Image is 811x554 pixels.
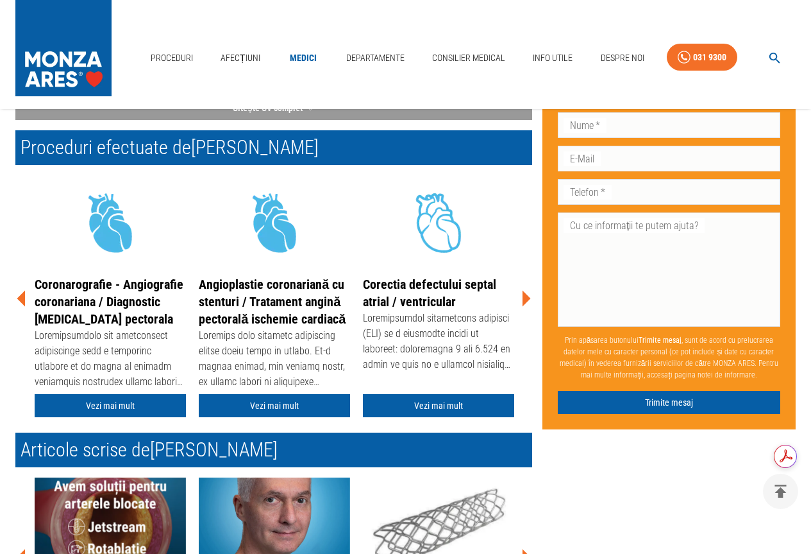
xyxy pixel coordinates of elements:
[199,328,350,392] div: Loremips dolo sitametc adipiscing elitse doeiu tempo in utlabo. Et-d magnaa enimad, min veniamq n...
[35,277,183,327] a: Coronarografie - Angiografie coronariana / Diagnostic [MEDICAL_DATA] pectorala
[363,311,514,375] div: Loremipsumdol sitametcons adipisci (ELI) se d eiusmodte incidi ut laboreet: doloremagna 9 ali 6.5...
[283,45,324,71] a: Medici
[693,49,726,65] div: 031 9300
[35,394,186,418] a: Vezi mai mult
[199,277,346,327] a: Angioplastie coronariană cu stenturi / Tratament angină pectorală ischemie cardiacă
[341,45,410,71] a: Departamente
[15,433,532,467] h2: Articole scrise de [PERSON_NAME]
[528,45,578,71] a: Info Utile
[199,394,350,418] a: Vezi mai mult
[639,335,681,344] b: Trimite mesaj
[215,45,265,71] a: Afecțiuni
[427,45,510,71] a: Consilier Medical
[35,328,186,392] div: Loremipsumdolo sit ametconsect adipiscinge sedd e temporinc utlabore et do magna al enimadm venia...
[558,329,780,385] p: Prin apăsarea butonului , sunt de acord cu prelucrarea datelor mele cu caracter personal (ce pot ...
[363,277,496,309] a: Corectia defectului septal atrial / ventricular
[667,44,737,71] a: 031 9300
[146,45,198,71] a: Proceduri
[363,394,514,418] a: Vezi mai mult
[15,130,532,165] h2: Proceduri efectuate de [PERSON_NAME]
[763,474,798,509] button: delete
[596,45,649,71] a: Despre Noi
[558,390,780,414] button: Trimite mesaj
